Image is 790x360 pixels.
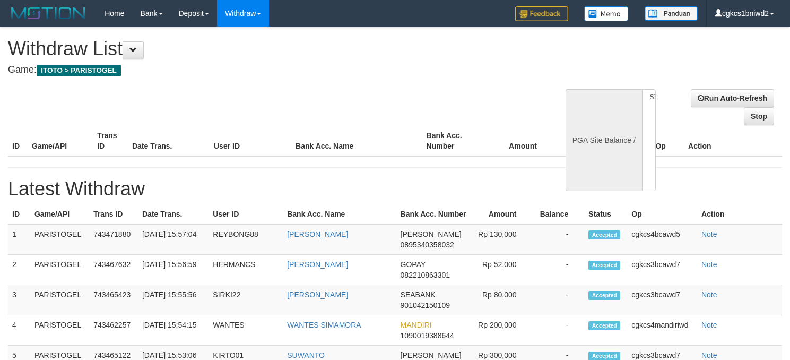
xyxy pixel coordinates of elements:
span: Accepted [588,230,620,239]
td: - [533,224,585,255]
th: Bank Acc. Name [283,204,396,224]
td: HERMANCS [209,255,283,285]
th: Date Trans. [128,126,210,156]
a: [PERSON_NAME] [287,260,348,269]
span: 1090019388644 [401,331,454,340]
td: 4 [8,315,30,346]
td: Rp 130,000 [471,224,532,255]
td: [DATE] 15:55:56 [138,285,209,315]
td: PARISTOGEL [30,315,89,346]
th: Trans ID [89,204,138,224]
td: Rp 52,000 [471,255,532,285]
a: Stop [744,107,774,125]
span: 901042150109 [401,301,450,310]
span: GOPAY [401,260,426,269]
td: Rp 200,000 [471,315,532,346]
th: Balance [553,126,613,156]
img: Button%20Memo.svg [584,6,629,21]
img: Feedback.jpg [515,6,568,21]
td: WANTES [209,315,283,346]
td: SIRKI22 [209,285,283,315]
a: Note [701,351,717,359]
td: 743471880 [89,224,138,255]
td: PARISTOGEL [30,224,89,255]
th: Balance [533,204,585,224]
span: ITOTO > PARISTOGEL [37,65,121,76]
td: - [533,255,585,285]
td: 743465423 [89,285,138,315]
td: - [533,315,585,346]
th: Amount [488,126,553,156]
th: ID [8,204,30,224]
th: User ID [209,204,283,224]
th: ID [8,126,28,156]
span: MANDIRI [401,321,432,329]
th: Date Trans. [138,204,209,224]
th: Game/API [30,204,89,224]
span: 0895340358032 [401,241,454,249]
span: 082210863301 [401,271,450,279]
td: cgkcs4mandiriwd [627,315,697,346]
td: 743467632 [89,255,138,285]
h4: Game: [8,65,516,75]
td: 1 [8,224,30,255]
span: Accepted [588,291,620,300]
th: Bank Acc. Number [422,126,488,156]
td: 2 [8,255,30,285]
td: 743462257 [89,315,138,346]
th: Action [697,204,782,224]
h1: Latest Withdraw [8,178,782,200]
th: Action [684,126,782,156]
a: [PERSON_NAME] [287,230,348,238]
span: Accepted [588,261,620,270]
td: Rp 80,000 [471,285,532,315]
a: SUWANTO [287,351,325,359]
a: [PERSON_NAME] [287,290,348,299]
a: Run Auto-Refresh [691,89,774,107]
th: Game/API [28,126,93,156]
td: PARISTOGEL [30,285,89,315]
th: Bank Acc. Number [396,204,472,224]
span: SEABANK [401,290,436,299]
span: Accepted [588,321,620,330]
span: [PERSON_NAME] [401,351,462,359]
h1: Withdraw List [8,38,516,59]
th: Trans ID [93,126,128,156]
a: WANTES SIMAMORA [287,321,361,329]
td: cgkcs4bcawd5 [627,224,697,255]
td: cgkcs3bcawd7 [627,285,697,315]
a: Note [701,230,717,238]
th: Amount [471,204,532,224]
a: Note [701,321,717,329]
td: REYBONG88 [209,224,283,255]
div: PGA Site Balance / [566,89,642,191]
th: Bank Acc. Name [291,126,422,156]
th: User ID [210,126,291,156]
td: - [533,285,585,315]
span: [PERSON_NAME] [401,230,462,238]
td: [DATE] 15:54:15 [138,315,209,346]
img: panduan.png [645,6,698,21]
a: Note [701,260,717,269]
th: Op [627,204,697,224]
th: Op [651,126,684,156]
img: MOTION_logo.png [8,5,89,21]
th: Status [584,204,627,224]
td: PARISTOGEL [30,255,89,285]
a: Note [701,290,717,299]
td: cgkcs3bcawd7 [627,255,697,285]
td: 3 [8,285,30,315]
td: [DATE] 15:57:04 [138,224,209,255]
td: [DATE] 15:56:59 [138,255,209,285]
